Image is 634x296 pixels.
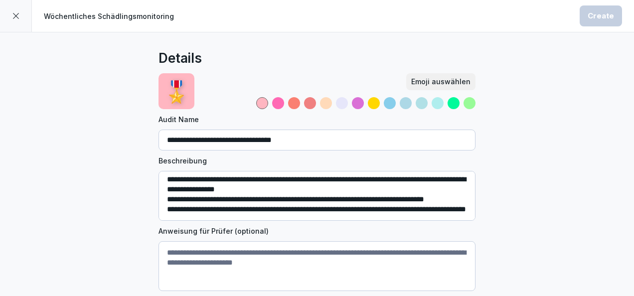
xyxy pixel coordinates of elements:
label: Anweisung für Prüfer (optional) [158,226,475,236]
button: Create [580,5,622,26]
h2: Details [158,48,202,68]
label: Audit Name [158,114,475,125]
p: Wöchentliches Schädlingsmonitoring [44,11,174,21]
label: Beschreibung [158,155,475,166]
p: 🎖️ [163,76,189,107]
button: Emoji auswählen [406,73,475,90]
div: Emoji auswählen [411,76,471,87]
div: Create [588,10,614,21]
